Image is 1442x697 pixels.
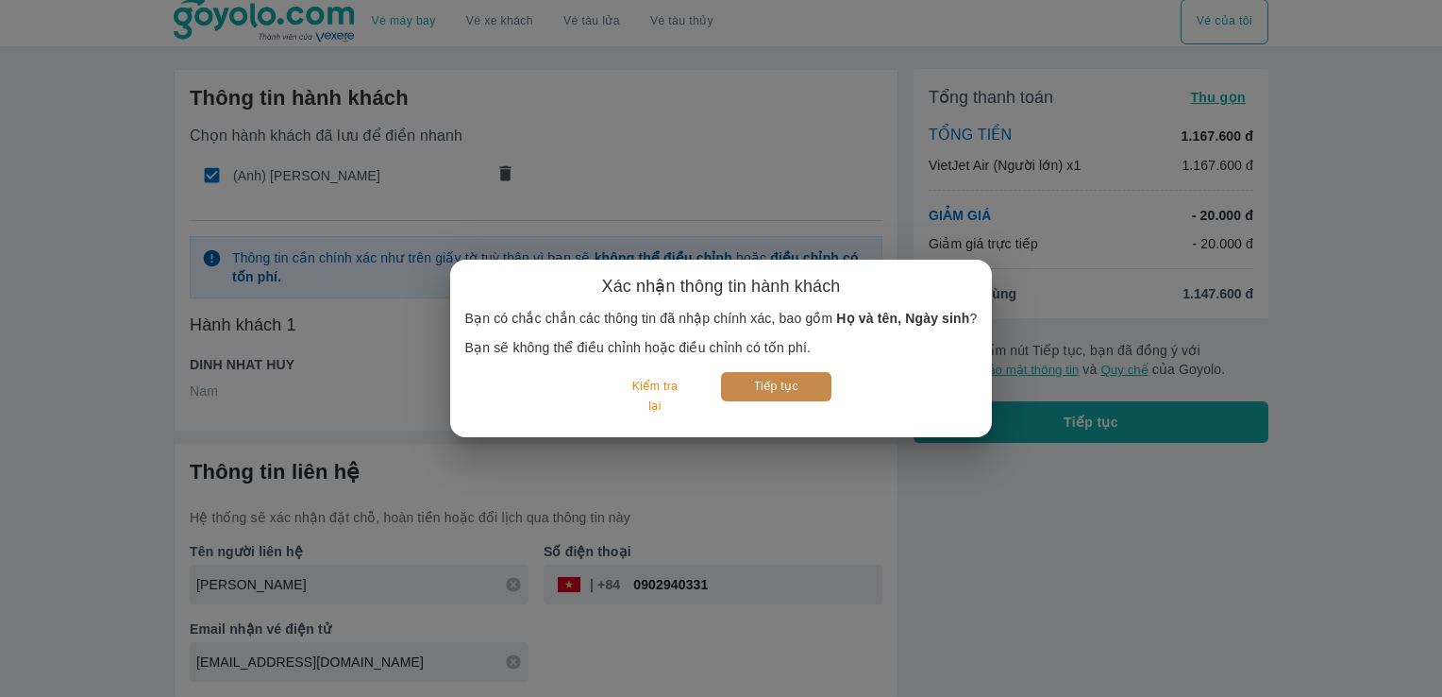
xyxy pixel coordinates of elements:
p: Bạn có chắc chắn các thông tin đã nhập chính xác, bao gồm ? [465,309,978,328]
button: Kiểm tra lại [611,372,698,422]
b: Họ và tên, Ngày sinh [836,311,969,326]
button: Tiếp tục [721,372,831,401]
p: Bạn sẽ không thể điều chỉnh hoặc điều chỉnh có tốn phí. [465,338,978,357]
h6: Xác nhận thông tin hành khách [602,275,841,297]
